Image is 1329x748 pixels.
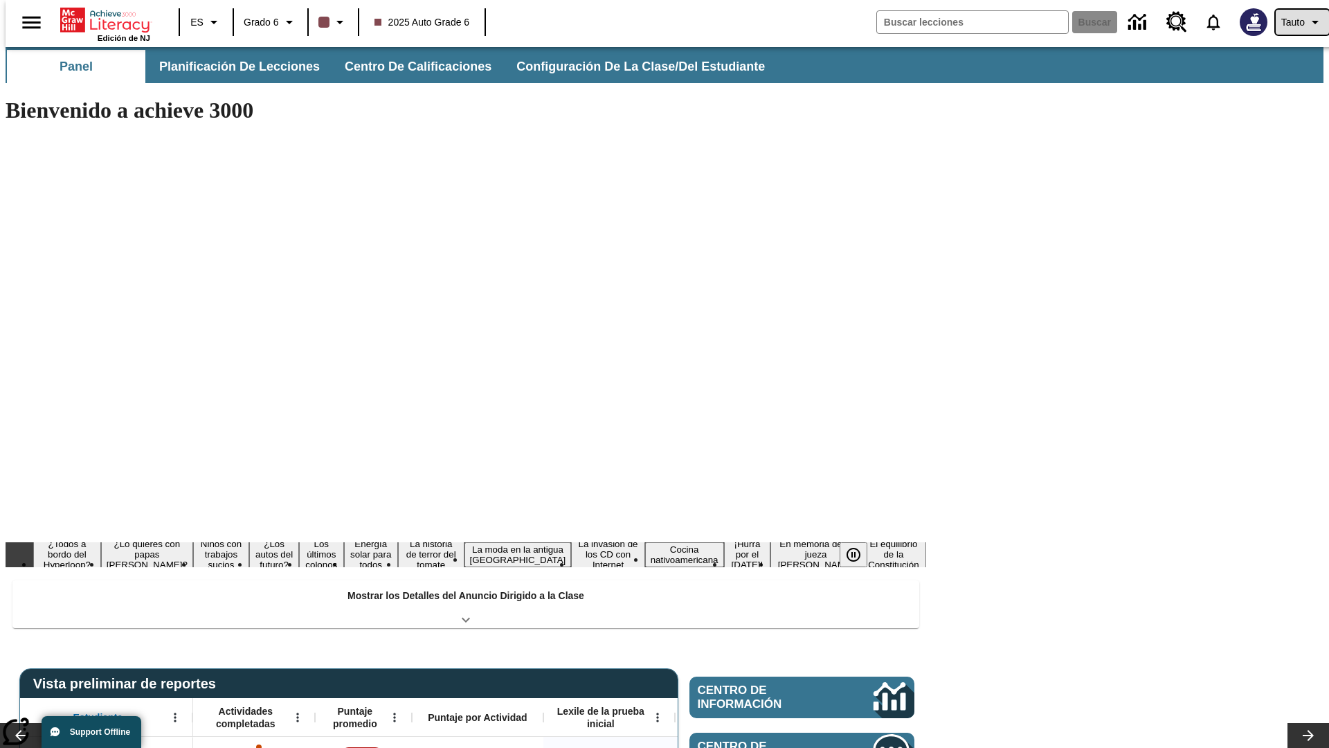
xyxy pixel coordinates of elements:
button: Planificación de lecciones [148,50,331,83]
input: Buscar campo [877,11,1068,33]
div: Subbarra de navegación [6,50,777,83]
span: 2025 Auto Grade 6 [374,15,470,30]
button: Diapositiva 12 En memoria de la jueza O'Connor [770,537,860,572]
button: Carrusel de lecciones, seguir [1287,723,1329,748]
a: Centro de recursos, Se abrirá en una pestaña nueva. [1158,3,1195,41]
a: Portada [60,6,150,34]
button: Diapositiva 5 Los últimos colonos [299,537,343,572]
span: Puntaje promedio [322,705,388,730]
span: Vista preliminar de reportes [33,676,223,692]
a: Centro de información [1120,3,1158,42]
span: Centro de información [698,684,827,711]
div: Pausar [840,542,881,567]
button: Abrir menú [287,707,308,728]
button: Perfil/Configuración [1276,10,1329,35]
span: Tauto [1281,15,1305,30]
button: Diapositiva 6 Energía solar para todos [344,537,398,572]
button: Abrir menú [647,707,668,728]
button: Pausar [840,542,867,567]
button: Configuración de la clase/del estudiante [505,50,776,83]
button: Abrir el menú lateral [11,2,52,43]
button: Diapositiva 7 La historia de terror del tomate [398,537,464,572]
button: Escoja un nuevo avatar [1231,4,1276,40]
span: ES [190,15,204,30]
button: El color de la clase es café oscuro. Cambiar el color de la clase. [313,10,354,35]
button: Centro de calificaciones [334,50,503,83]
button: Diapositiva 3 Niños con trabajos sucios [193,537,249,572]
span: Lexile de la prueba inicial [550,705,651,730]
span: Edición de NJ [98,34,150,42]
h1: Bienvenido a achieve 3000 [6,98,926,123]
div: Subbarra de navegación [6,47,1323,83]
span: Support Offline [70,727,130,737]
button: Diapositiva 8 La moda en la antigua Roma [464,542,572,567]
button: Abrir menú [165,707,186,728]
button: Diapositiva 13 El equilibrio de la Constitución [861,537,926,572]
span: Estudiante [73,711,123,724]
button: Abrir menú [384,707,405,728]
button: Grado: Grado 6, Elige un grado [238,10,303,35]
a: Notificaciones [1195,4,1231,40]
button: Diapositiva 9 La invasión de los CD con Internet [571,537,644,572]
button: Diapositiva 2 ¿Lo quieres con papas fritas? [101,537,193,572]
a: Centro de información [689,677,914,718]
div: Mostrar los Detalles del Anuncio Dirigido a la Clase [12,580,919,628]
span: Grado 6 [244,15,279,30]
div: Portada [60,5,150,42]
button: Diapositiva 1 ¿Todos a bordo del Hyperloop? [33,537,101,572]
button: Diapositiva 11 ¡Hurra por el Día de la Constitución! [724,537,771,572]
span: Actividades completadas [200,705,291,730]
button: Diapositiva 4 ¿Los autos del futuro? [249,537,299,572]
img: Avatar [1240,8,1267,36]
button: Support Offline [42,716,141,748]
span: Puntaje por Actividad [428,711,527,724]
button: Panel [7,50,145,83]
p: Mostrar los Detalles del Anuncio Dirigido a la Clase [347,589,584,603]
button: Lenguaje: ES, Selecciona un idioma [184,10,228,35]
button: Diapositiva 10 Cocina nativoamericana [645,542,724,567]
